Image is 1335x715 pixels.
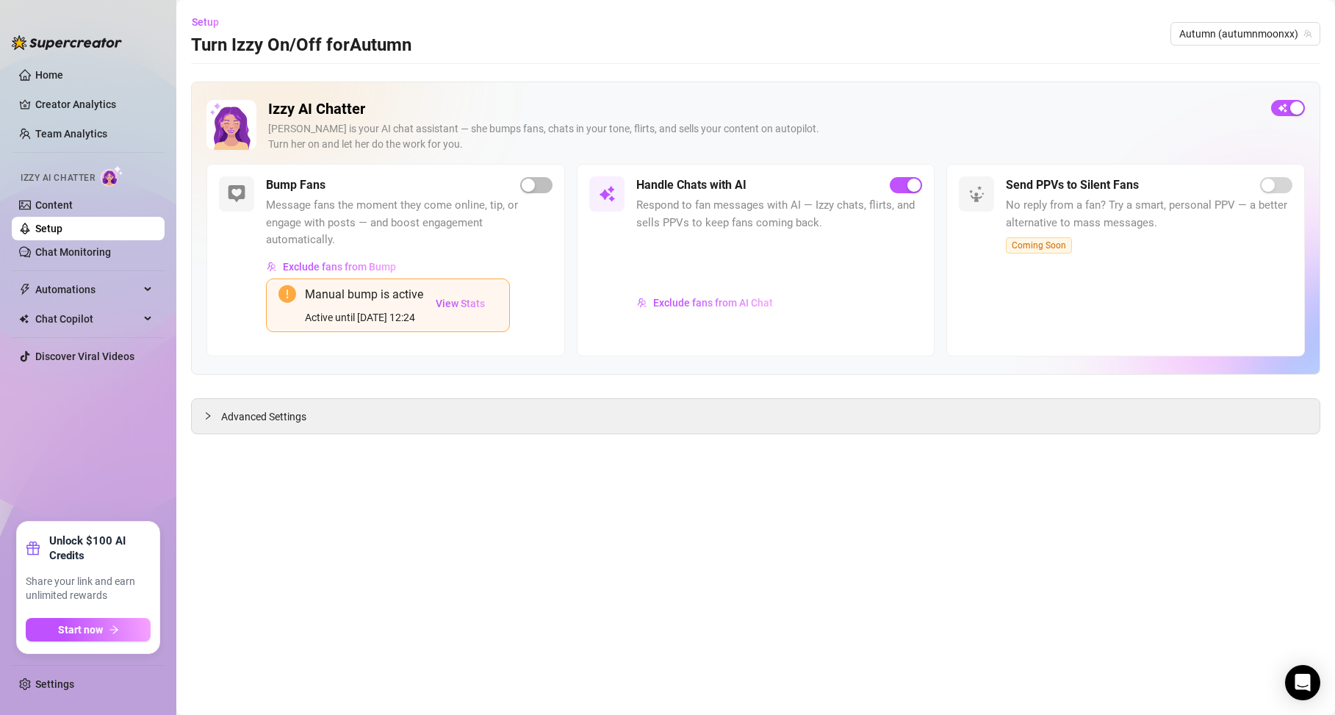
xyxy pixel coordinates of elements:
div: collapsed [204,408,221,424]
img: svg%3e [598,185,616,203]
span: Setup [192,16,219,28]
a: Discover Viral Videos [35,351,134,362]
div: Active until [DATE] 12:24 [305,309,423,326]
span: thunderbolt [19,284,31,295]
img: svg%3e [637,298,647,308]
button: View Stats [423,285,497,322]
strong: Unlock $100 AI Credits [49,533,151,563]
span: Chat Copilot [35,307,140,331]
button: Start nowarrow-right [26,618,151,642]
a: Content [35,199,73,211]
div: Open Intercom Messenger [1285,665,1320,700]
span: gift [26,541,40,556]
span: Exclude fans from AI Chat [653,297,773,309]
h5: Bump Fans [266,176,325,194]
a: Settings [35,678,74,690]
img: Izzy AI Chatter [206,100,256,150]
img: svg%3e [228,185,245,203]
button: Exclude fans from Bump [266,255,397,279]
span: No reply from a fan? Try a smart, personal PPV — a better alternative to mass messages. [1006,197,1292,231]
a: Team Analytics [35,128,107,140]
span: Coming Soon [1006,237,1072,254]
img: Chat Copilot [19,314,29,324]
span: Advanced Settings [221,409,306,425]
img: svg%3e [968,185,985,203]
h3: Turn Izzy On/Off for Autumn [191,34,411,57]
img: AI Chatter [101,165,123,187]
span: arrow-right [109,625,119,635]
div: Manual bump is active [305,285,423,303]
a: Creator Analytics [35,93,153,116]
h5: Send PPVs to Silent Fans [1006,176,1139,194]
span: exclamation-circle [278,285,296,303]
span: Autumn (autumnmoonxx) [1179,23,1311,45]
div: [PERSON_NAME] is your AI chat assistant — she bumps fans, chats in your tone, flirts, and sells y... [268,121,1259,152]
h5: Handle Chats with AI [636,176,746,194]
span: Message fans the moment they come online, tip, or engage with posts — and boost engagement automa... [266,197,553,249]
span: team [1303,29,1312,38]
button: Setup [191,10,231,34]
img: logo-BBDzfeDw.svg [12,35,122,50]
img: svg%3e [267,262,277,272]
a: Setup [35,223,62,234]
span: Start now [58,624,103,636]
h2: Izzy AI Chatter [268,100,1259,118]
span: View Stats [436,298,485,309]
a: Home [35,69,63,81]
span: Exclude fans from Bump [283,261,396,273]
button: Exclude fans from AI Chat [636,291,774,315]
span: Respond to fan messages with AI — Izzy chats, flirts, and sells PPVs to keep fans coming back. [636,197,923,231]
span: Izzy AI Chatter [21,171,95,185]
span: collapsed [204,412,212,420]
span: Share your link and earn unlimited rewards [26,575,151,603]
a: Chat Monitoring [35,246,111,258]
span: Automations [35,278,140,301]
